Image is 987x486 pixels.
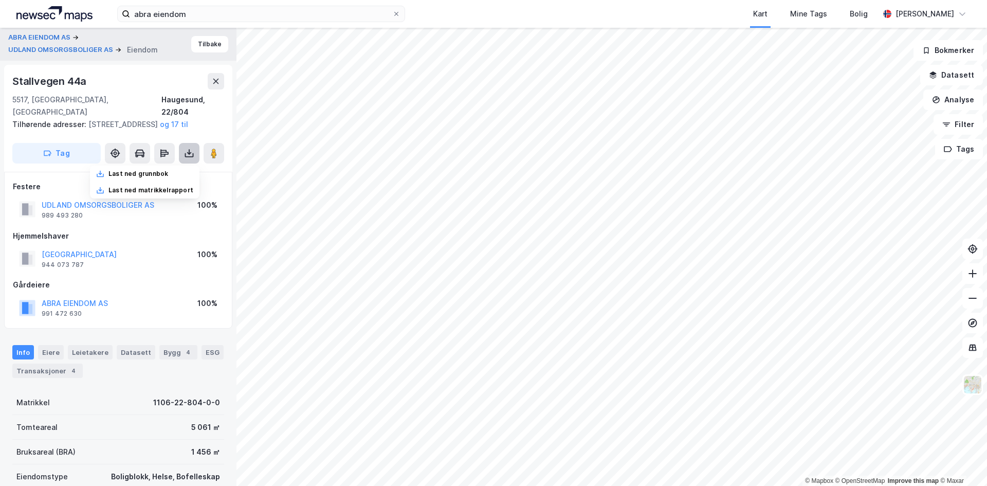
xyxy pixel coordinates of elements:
div: Eiendomstype [16,471,68,483]
div: 100% [197,199,217,211]
div: Kart [753,8,767,20]
button: Bokmerker [913,40,983,61]
img: Z [963,375,982,394]
div: Hjemmelshaver [13,230,224,242]
div: Bygg [159,345,197,359]
div: 944 073 787 [42,261,84,269]
div: Gårdeiere [13,279,224,291]
span: Tilhørende adresser: [12,120,88,129]
div: Matrikkel [16,397,50,409]
div: [PERSON_NAME] [895,8,954,20]
button: Analyse [923,89,983,110]
div: Eiendom [127,44,158,56]
div: Haugesund, 22/804 [161,94,224,118]
div: Tomteareal [16,421,58,434]
div: Last ned grunnbok [108,170,168,178]
div: Last ned matrikkelrapport [108,186,193,194]
button: Tag [12,143,101,164]
div: Stallvegen 44a [12,73,88,89]
div: Info [12,345,34,359]
div: 4 [68,366,79,376]
div: Datasett [117,345,155,359]
div: Boligblokk, Helse, Bofelleskap [111,471,220,483]
div: Kontrollprogram for chat [936,437,987,486]
div: Festere [13,181,224,193]
button: ABRA EIENDOM AS [8,32,72,43]
a: Improve this map [888,477,939,484]
div: 5517, [GEOGRAPHIC_DATA], [GEOGRAPHIC_DATA] [12,94,161,118]
a: OpenStreetMap [835,477,885,484]
button: Filter [934,114,983,135]
div: 100% [197,297,217,310]
div: Bolig [850,8,868,20]
button: Tilbake [191,36,228,52]
div: 1106-22-804-0-0 [153,397,220,409]
div: 1 456 ㎡ [191,446,220,458]
input: Søk på adresse, matrikkel, gårdeiere, leietakere eller personer [130,6,392,22]
div: 991 472 630 [42,310,82,318]
div: Mine Tags [790,8,827,20]
iframe: Chat Widget [936,437,987,486]
div: [STREET_ADDRESS] [12,118,216,131]
div: 989 493 280 [42,211,83,220]
div: 5 061 ㎡ [191,421,220,434]
button: Datasett [920,65,983,85]
a: Mapbox [805,477,833,484]
div: Bruksareal (BRA) [16,446,76,458]
div: Leietakere [68,345,113,359]
button: Tags [935,139,983,159]
div: Eiere [38,345,64,359]
div: ESG [202,345,224,359]
div: 4 [183,347,193,357]
div: Transaksjoner [12,364,83,378]
button: UDLAND OMSORGSBOLIGER AS [8,45,115,55]
div: 100% [197,248,217,261]
img: logo.a4113a55bc3d86da70a041830d287a7e.svg [16,6,93,22]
